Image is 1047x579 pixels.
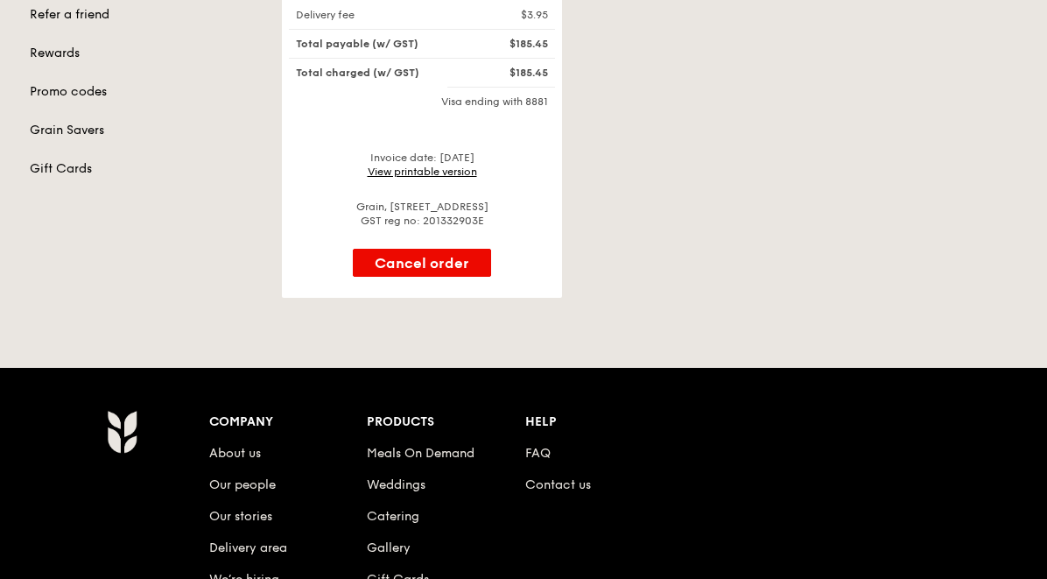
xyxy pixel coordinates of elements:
a: Grain Savers [30,122,261,139]
a: About us [209,446,261,461]
div: Help [525,410,683,434]
a: Weddings [367,477,425,492]
div: $3.95 [467,8,559,22]
a: Contact us [525,477,591,492]
div: Visa ending with 8881 [289,95,555,109]
span: Total payable (w/ GST) [296,38,418,50]
div: Invoice date: [DATE] [289,151,555,179]
div: Products [367,410,524,434]
a: Meals On Demand [367,446,474,461]
div: Delivery fee [285,8,467,22]
a: FAQ [525,446,551,461]
a: Gallery [367,540,411,555]
img: Grain [107,410,137,454]
button: Cancel order [353,249,491,277]
div: Grain, [STREET_ADDRESS] GST reg no: 201332903E [289,200,555,228]
a: Our people [209,477,276,492]
div: Total charged (w/ GST) [285,66,467,80]
a: View printable version [368,166,477,178]
div: Company [209,410,367,434]
a: Our stories [209,509,272,524]
a: Gift Cards [30,160,261,178]
div: $185.45 [467,37,559,51]
a: Delivery area [209,540,287,555]
a: Promo codes [30,83,261,101]
a: Catering [367,509,419,524]
a: Rewards [30,45,261,62]
a: Refer a friend [30,6,261,24]
div: $185.45 [467,66,559,80]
